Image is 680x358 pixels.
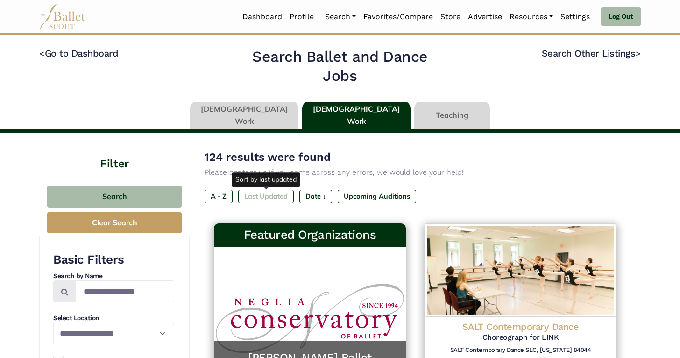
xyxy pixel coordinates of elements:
[239,7,286,27] a: Dashboard
[635,47,641,59] code: >
[432,333,609,343] h5: Choreograph for LINK
[338,190,416,203] label: Upcoming Auditions
[412,102,492,129] li: Teaching
[300,102,412,129] li: [DEMOGRAPHIC_DATA] Work
[299,190,332,203] label: Date ↓
[205,190,233,203] label: A - Z
[601,7,641,26] a: Log Out
[39,48,118,59] a: <Go to Dashboard
[47,186,182,208] button: Search
[53,314,174,323] h4: Select Location
[437,7,464,27] a: Store
[506,7,557,27] a: Resources
[235,47,446,86] h2: Search Ballet and Dance Jobs
[39,133,190,172] h4: Filter
[360,7,437,27] a: Favorites/Compare
[464,7,506,27] a: Advertise
[432,346,609,354] h6: SALT Contemporary Dance SLC, [US_STATE] 84044
[205,150,331,164] span: 124 results were found
[321,7,360,27] a: Search
[53,272,174,281] h4: Search by Name
[188,102,300,129] li: [DEMOGRAPHIC_DATA] Work
[425,223,616,317] img: Logo
[205,166,626,179] p: Please contact us if you come across any errors, we would love your help!
[232,172,300,186] div: Sort by last updated
[542,48,641,59] a: Search Other Listings>
[47,212,182,233] button: Clear Search
[221,227,398,243] h3: Featured Organizations
[76,280,174,302] input: Search by names...
[53,252,174,268] h3: Basic Filters
[39,47,45,59] code: <
[238,190,294,203] label: Last Updated
[286,7,318,27] a: Profile
[432,321,609,333] h4: SALT Contemporary Dance
[557,7,594,27] a: Settings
